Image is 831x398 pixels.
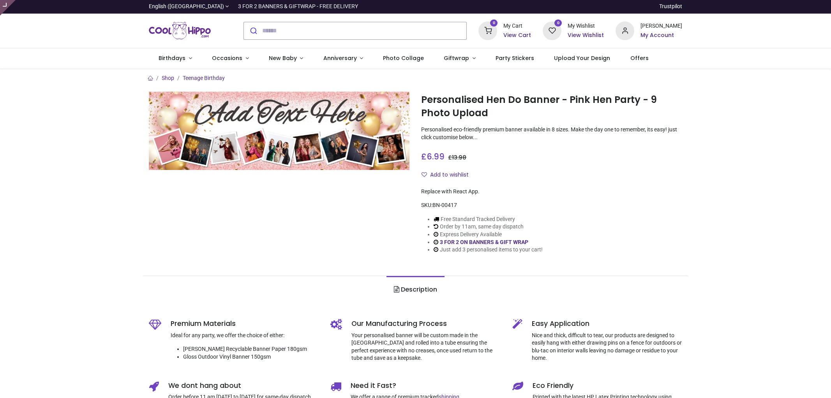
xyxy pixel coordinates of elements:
[149,20,211,42] a: Logo of Cool Hippo
[434,223,543,231] li: Order by 11am, same day dispatch
[421,151,445,162] span: £
[202,48,259,69] a: Occasions
[259,48,313,69] a: New Baby
[532,332,683,362] p: Nice and thick, difficult to tear, our products are designed to easily hang with either drawing p...
[478,27,497,33] a: 0
[183,345,319,353] li: [PERSON_NAME] Recyclable Banner Paper 180gsm
[554,54,610,62] span: Upload Your Design
[568,32,604,39] a: View Wishlist
[421,126,682,141] p: Personalised eco-friendly premium banner available in 8 sizes. Make the day one to remember, its ...
[171,332,319,340] p: Ideal for any party, we offer the choice of either:
[640,32,682,39] a: My Account
[162,75,174,81] a: Shop
[351,319,501,329] h5: Our Manufacturing Process
[448,154,466,161] span: £
[244,22,262,39] button: Submit
[452,154,466,161] span: 13.98
[543,27,561,33] a: 0
[427,151,445,162] span: 6.99
[159,54,185,62] span: Birthdays
[149,48,202,69] a: Birthdays
[351,381,501,391] h5: Need it Fast?
[490,19,498,27] sup: 0
[313,48,373,69] a: Anniversary
[444,54,469,62] span: Giftwrap
[386,276,445,303] a: Description
[422,172,427,177] i: Add to wishlist
[434,48,486,69] a: Giftwrap
[503,32,531,39] a: View Cart
[432,202,457,208] span: BN-00417
[440,239,528,245] a: 3 FOR 2 ON BANNERS & GIFT WRAP
[149,92,410,170] img: Personalised Hen Do Banner - Pink Hen Party - 9 Photo Upload
[630,54,649,62] span: Offers
[533,381,683,391] h5: Eco Friendly
[421,202,682,209] div: SKU:
[434,231,543,239] li: Express Delivery Available
[238,3,358,11] div: 3 FOR 2 BANNERS & GIFTWRAP - FREE DELIVERY
[149,3,229,11] a: English ([GEOGRAPHIC_DATA])
[659,3,682,11] a: Trustpilot
[149,20,211,42] img: Cool Hippo
[383,54,424,62] span: Photo Collage
[168,381,319,391] h5: We dont hang about
[640,22,682,30] div: [PERSON_NAME]
[421,188,682,196] div: Replace with React App.
[269,54,297,62] span: New Baby
[434,216,543,223] li: Free Standard Tracked Delivery
[183,75,225,81] a: Teenage Birthday
[434,246,543,254] li: Just add 3 personalised items to your cart!
[171,319,319,329] h5: Premium Materials
[503,22,531,30] div: My Cart
[554,19,562,27] sup: 0
[568,22,604,30] div: My Wishlist
[323,54,357,62] span: Anniversary
[183,353,319,361] li: Gloss Outdoor Vinyl Banner 150gsm
[212,54,242,62] span: Occasions
[532,319,683,329] h5: Easy Application
[421,93,682,120] h1: Personalised Hen Do Banner - Pink Hen Party - 9 Photo Upload
[351,332,501,362] p: Your personalised banner will be custom made in the [GEOGRAPHIC_DATA] and rolled into a tube ensu...
[496,54,534,62] span: Party Stickers
[421,168,475,182] button: Add to wishlistAdd to wishlist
